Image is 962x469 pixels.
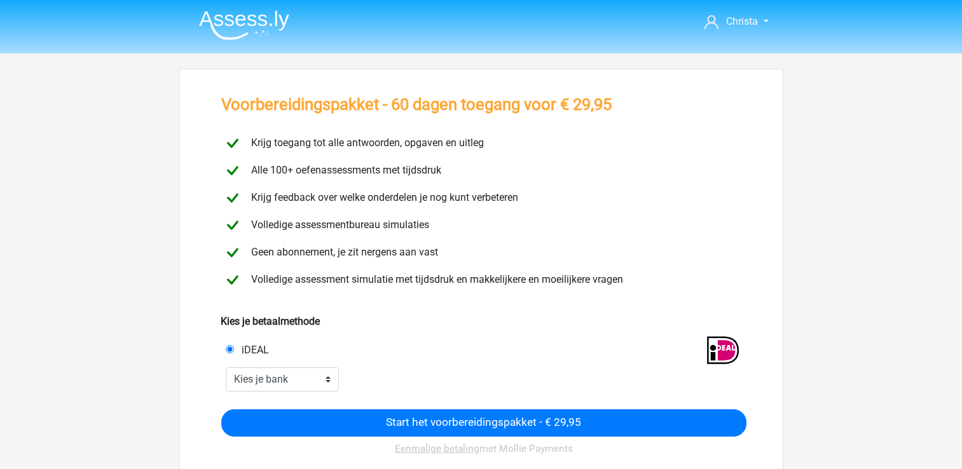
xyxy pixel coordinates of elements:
[221,241,244,264] img: checkmark
[221,409,746,437] input: Start het voorbereidingspakket - € 29,95
[726,15,758,27] span: Christa
[246,137,484,149] span: Krijg toegang tot alle antwoorden, opgaven en uitleg
[246,246,438,258] span: Geen abonnement, je zit nergens aan vast
[221,214,244,236] img: checkmark
[237,344,269,356] span: iDEAL
[221,95,612,114] h3: Voorbereidingspakket - 60 dagen toegang voor € 29,95
[699,14,773,29] a: Christa
[221,160,244,182] img: checkmark
[221,269,244,291] img: checkmark
[395,443,479,454] u: Eenmalige betaling
[246,164,441,176] span: Alle 100+ oefenassessments met tijdsdruk
[221,187,244,209] img: checkmark
[246,273,623,285] span: Volledige assessment simulatie met tijdsdruk en makkelijkere en moeilijkere vragen
[246,219,429,231] span: Volledige assessmentbureau simulaties
[246,191,518,203] span: Krijg feedback over welke onderdelen je nog kunt verbeteren
[221,315,320,327] b: Kies je betaalmethode
[221,132,244,154] img: checkmark
[199,10,289,40] img: Assessly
